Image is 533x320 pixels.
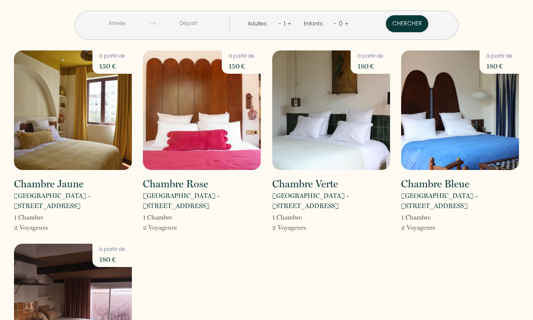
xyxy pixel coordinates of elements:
[345,19,349,28] a: +
[337,17,345,31] div: 0
[150,20,156,27] img: guests
[433,224,435,231] span: s
[272,212,306,223] p: 1 Chambre
[143,50,261,170] img: rental-image
[357,52,383,60] p: à partir de
[287,19,291,28] a: +
[143,179,208,189] h2: Chambre Rose
[156,15,221,32] input: Départ
[279,19,282,28] a: -
[272,179,338,189] h2: Chambre Verte
[401,191,519,211] p: [GEOGRAPHIC_DATA] - [STREET_ADDRESS]
[334,19,337,28] a: -
[174,224,177,231] span: s
[99,245,125,253] p: à partir de
[282,17,287,31] div: 1
[143,191,261,211] p: [GEOGRAPHIC_DATA] - [STREET_ADDRESS]
[99,52,125,60] p: à partir de
[304,224,306,231] span: s
[304,20,326,28] div: Enfants
[143,223,177,233] p: 2 Voyageur
[357,60,383,72] p: 180 €
[486,60,512,72] p: 180 €
[272,191,390,211] p: [GEOGRAPHIC_DATA] - [STREET_ADDRESS]
[14,179,84,189] h2: Chambre Jaune
[401,179,469,189] h2: Chambre Bleue
[99,253,125,265] p: 180 €
[99,60,125,72] p: 150 €
[14,191,132,211] p: [GEOGRAPHIC_DATA] - [STREET_ADDRESS]
[401,223,435,233] p: 2 Voyageur
[143,212,177,223] p: 1 Chambre
[14,50,132,170] img: rental-image
[14,212,48,223] p: 1 Chambre
[272,223,306,233] p: 2 Voyageur
[401,50,519,170] img: rental-image
[229,52,254,60] p: à partir de
[45,224,48,231] span: s
[386,15,428,32] button: Chercher
[272,50,390,170] img: rental-image
[85,15,150,32] input: Arrivée
[401,212,435,223] p: 1 Chambre
[14,223,48,233] p: 2 Voyageur
[229,60,254,72] p: 150 €
[248,20,270,28] div: Adultes
[486,52,512,60] p: à partir de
